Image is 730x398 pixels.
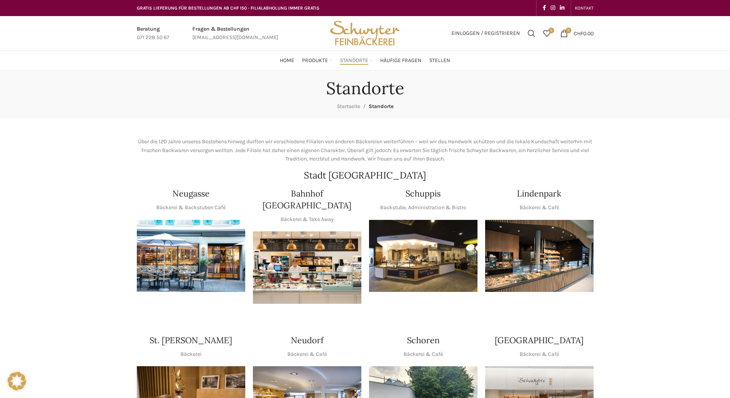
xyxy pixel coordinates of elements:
p: Bäckerei & Café [520,203,559,212]
a: Infobox link [192,25,278,42]
p: Bäckerei & Café [404,350,443,359]
p: Bäckerei & Take Away [281,215,334,224]
img: Neugasse [137,220,245,292]
img: 150130-Schwyter-013 [369,220,477,292]
a: Facebook social link [540,3,548,13]
p: Bäckerei [180,350,202,359]
a: 0 [539,26,554,41]
span: Standorte [340,57,368,64]
a: 0 CHF0.00 [556,26,597,41]
a: Einloggen / Registrieren [448,26,524,41]
span: Produkte [302,57,328,64]
span: Home [280,57,294,64]
h4: Neudorf [291,334,323,346]
a: Stellen [429,53,450,68]
bdi: 0.00 [574,30,594,36]
p: Bäckerei & Backstuben Café [156,203,226,212]
span: 0 [566,28,571,33]
h4: Schoren [407,334,440,346]
h4: Bahnhof [GEOGRAPHIC_DATA] [253,188,361,211]
p: Bäckerei & Café [520,350,559,359]
span: KONTAKT [575,5,594,11]
div: Secondary navigation [571,0,597,16]
span: Stellen [429,57,450,64]
a: Linkedin social link [558,3,567,13]
h1: Standorte [326,78,404,98]
p: Bäckerei & Café [287,350,327,359]
img: Bahnhof St. Gallen [253,231,361,304]
a: Häufige Fragen [380,53,422,68]
span: CHF [574,30,583,36]
a: Infobox link [137,25,169,42]
h4: Neugasse [172,188,210,200]
span: GRATIS LIEFERUNG FÜR BESTELLUNGEN AB CHF 150 - FILIALABHOLUNG IMMER GRATIS [137,5,320,11]
h4: [GEOGRAPHIC_DATA] [495,334,584,346]
a: Suchen [524,26,539,41]
a: Site logo [327,29,402,36]
a: Home [280,53,294,68]
h2: Stadt [GEOGRAPHIC_DATA] [137,171,594,180]
h4: Schuppis [405,188,441,200]
a: Instagram social link [548,3,558,13]
div: Main navigation [133,53,597,68]
p: Backstube, Administration & Bistro [380,203,466,212]
p: Über die 120 Jahre unseres Bestehens hinweg durften wir verschiedene Filialen von anderen Bäckere... [137,138,594,163]
span: Einloggen / Registrieren [451,31,520,36]
a: Startseite [337,103,360,110]
span: Standorte [369,103,394,110]
a: KONTAKT [575,0,594,16]
span: 0 [548,28,554,33]
div: Meine Wunschliste [539,26,554,41]
img: Bäckerei Schwyter [327,16,402,51]
span: Häufige Fragen [380,57,422,64]
a: Produkte [302,53,332,68]
img: 017-e1571925257345 [485,220,594,292]
h4: Lindenpark [517,188,561,200]
a: Standorte [340,53,372,68]
h4: St. [PERSON_NAME] [149,334,232,346]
